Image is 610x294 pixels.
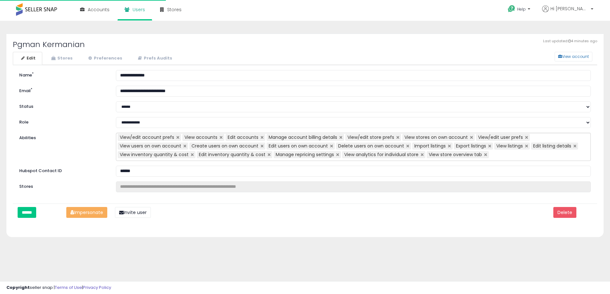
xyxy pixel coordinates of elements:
span: Manage repricing settings [276,151,334,158]
a: Preferences [80,52,129,65]
span: View analytics for individual store [344,151,419,158]
span: Users [133,6,145,13]
span: Stores [167,6,182,13]
a: Privacy Policy [83,284,111,290]
span: Help [517,6,526,12]
span: View users on own account [120,143,181,149]
span: Export listings [456,143,486,149]
span: View/edit store prefs [347,134,394,140]
a: Stores [43,52,79,65]
span: Import listings [414,143,446,149]
a: Terms of Use [55,284,82,290]
button: View account [555,52,592,61]
i: Get Help [508,5,516,13]
span: Edit inventory quantity & cost [199,151,265,158]
label: Email [14,86,111,94]
a: Prefs Audits [130,52,179,65]
div: seller snap | | [6,285,111,291]
span: View/edit account prefs [120,134,174,140]
button: Delete [553,207,576,218]
label: Status [14,101,111,110]
span: Edit users on own account [269,143,328,149]
button: Invite user [115,207,151,218]
span: Edit listing details [533,143,571,149]
button: Impersonate [66,207,107,218]
label: Abilities [19,135,36,141]
span: View/edit user prefs [478,134,523,140]
span: View store overview tab [429,151,482,158]
label: Stores [19,184,33,190]
a: Edit [13,52,42,65]
span: Create users on own account [191,143,258,149]
span: View stores on own account [404,134,468,140]
span: View inventory quantity & cost [120,151,189,158]
span: Last updated: 4 minutes ago [543,39,597,44]
span: Delete users on own account [338,143,404,149]
label: Name [14,70,111,78]
span: Edit accounts [228,134,258,140]
span: Hi [PERSON_NAME] [550,5,589,12]
h2: Pgman Kermanian [13,40,597,49]
span: Accounts [88,6,110,13]
label: Hubspot Contact ID [14,166,111,174]
span: View accounts [184,134,217,140]
a: Hi [PERSON_NAME] [542,5,593,20]
a: View account [550,52,559,61]
strong: Copyright [6,284,30,290]
span: View listings [496,143,523,149]
label: Role [14,117,111,125]
span: Manage account billing details [269,134,337,140]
